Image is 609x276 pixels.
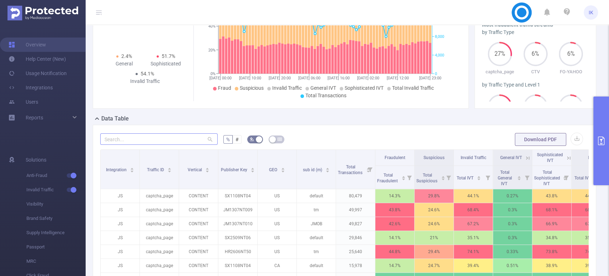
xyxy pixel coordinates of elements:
[401,177,405,179] i: icon: caret-down
[145,60,187,68] div: Sophisticated
[140,203,179,217] p: captcha_page
[9,66,67,80] a: Usage Notification
[518,68,553,75] p: CTV
[26,211,86,226] span: Brand Safety
[258,203,296,217] p: US
[258,245,296,258] p: US
[532,245,571,258] p: 73.8%
[375,189,414,203] p: 14.3%
[537,152,563,163] span: Sophisticated IVT
[26,197,86,211] span: Visibility
[435,72,437,76] tspan: 0
[100,133,218,145] input: Search...
[101,245,139,258] p: JS
[281,169,285,172] i: icon: caret-down
[336,203,375,217] p: 49,997
[305,93,346,98] span: Total Transactions
[140,189,179,203] p: captcha_page
[375,259,414,272] p: 14.7%
[482,81,589,89] div: by Traffic Type and Level 1
[493,259,532,272] p: 0.51%
[130,169,134,172] i: icon: caret-down
[532,217,571,231] p: 66.9%
[121,53,132,59] span: 2.4%
[404,166,414,189] i: Filter menu
[345,85,384,91] span: Sophisticated IVT
[162,53,175,59] span: 51.7%
[101,231,139,245] p: JS
[140,217,179,231] p: captcha_page
[515,133,566,146] button: Download PDF
[9,80,53,95] a: Integrations
[218,85,231,91] span: Fraud
[7,6,78,20] img: Protected Media
[258,259,296,272] p: CA
[269,167,278,172] span: GEO
[239,76,261,80] tspan: [DATE] 10:00
[205,167,209,171] div: Sort
[336,189,375,203] p: 80,479
[281,167,285,171] div: Sort
[532,231,571,245] p: 34.8%
[179,231,218,245] p: CONTENT
[392,85,434,91] span: Total Invalid Traffic
[272,85,302,91] span: Invalid Traffic
[188,167,203,172] span: Vertical
[26,153,46,167] span: Solutions
[517,175,521,179] div: Sort
[454,259,493,272] p: 39.4%
[303,167,323,172] span: sub id (m)
[454,217,493,231] p: 67.2%
[101,189,139,203] p: JS
[130,167,134,169] i: icon: caret-up
[415,217,453,231] p: 24.6%
[328,76,350,80] tspan: [DATE] 16:00
[336,245,375,258] p: 25,640
[297,231,336,245] p: default
[401,175,406,179] div: Sort
[336,231,375,245] p: 29,846
[559,51,583,57] span: 6%
[26,240,86,254] span: Passport
[589,5,593,20] span: IK
[387,76,409,80] tspan: [DATE] 12:00
[251,169,255,172] i: icon: caret-down
[209,76,232,80] tspan: [DATE] 00:00
[167,167,172,171] div: Sort
[435,53,444,58] tspan: 4,000
[258,217,296,231] p: US
[375,231,414,245] p: 14.1%
[435,34,444,39] tspan: 8,000
[140,245,179,258] p: captcha_page
[326,169,330,172] i: icon: caret-down
[168,169,172,172] i: icon: caret-down
[101,114,129,123] h2: Data Table
[208,24,215,29] tspan: 40%
[561,166,571,189] i: Filter menu
[454,231,493,245] p: 35.1%
[250,167,255,171] div: Sort
[532,189,571,203] p: 43.8%
[26,110,43,125] a: Reports
[179,203,218,217] p: CONTENT
[365,150,375,189] i: Filter menu
[179,245,218,258] p: CONTENT
[482,68,518,75] p: captcha_page
[26,183,86,197] span: Invalid Traffic
[415,231,453,245] p: 21%
[441,177,445,179] i: icon: caret-down
[278,137,282,141] i: icon: table
[218,217,257,231] p: JM1307NT010
[338,164,364,175] span: Total Transactions
[251,167,255,169] i: icon: caret-up
[517,175,521,177] i: icon: caret-up
[357,76,379,80] tspan: [DATE] 02:00
[441,175,445,179] div: Sort
[532,259,571,272] p: 38.9%
[532,203,571,217] p: 68.1%
[500,155,522,160] span: General IVT
[218,189,257,203] p: SX1108NT04
[26,168,86,183] span: Anti-Fraud
[103,60,145,68] div: General
[493,245,532,258] p: 0.33%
